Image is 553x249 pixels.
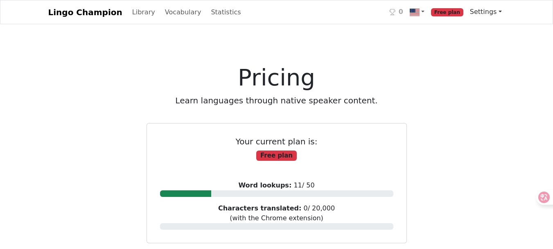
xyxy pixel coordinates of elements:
a: Lingo Champion [48,4,122,21]
h1: Pricing [120,64,434,91]
span: 11 / 50 [238,181,314,189]
span: 0 [399,7,403,17]
a: Statistics [208,4,244,21]
a: Free plan [428,4,467,21]
a: Vocabulary [162,4,205,21]
img: us.svg [410,7,420,17]
a: Settings [467,4,505,20]
a: 0 [386,4,406,21]
strong: Word lookups: [238,181,291,189]
p: Learn languages through native speaker content. [120,94,434,107]
span: Free plan [431,8,463,16]
span: 0 / 20,000 (with the Chrome extension) [218,204,335,222]
span: Free plan [256,151,296,161]
h5: Your current plan is: [160,137,393,146]
a: Library [129,4,158,21]
strong: Characters translated: [218,204,301,212]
